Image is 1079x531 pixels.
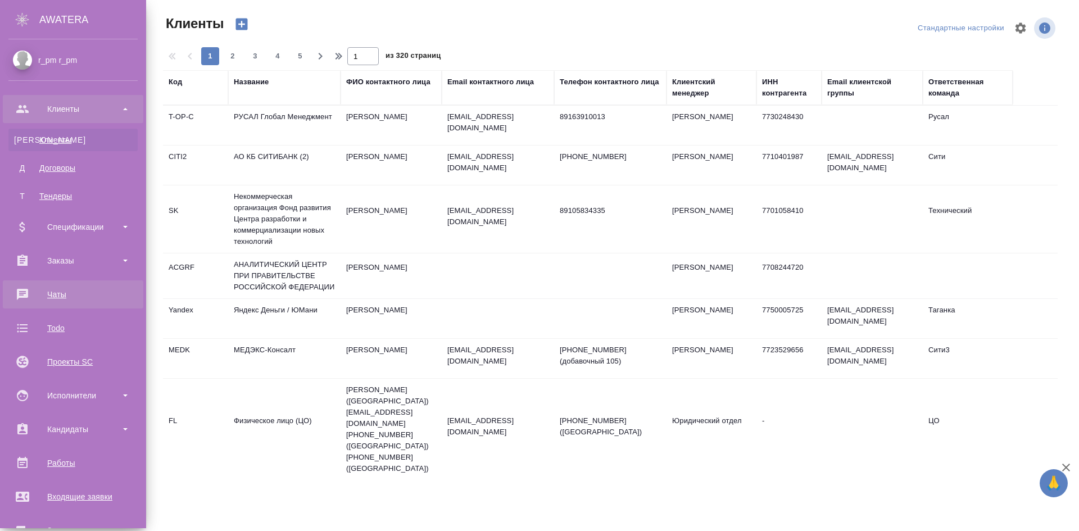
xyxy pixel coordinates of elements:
[291,51,309,62] span: 5
[8,488,138,505] div: Входящие заявки
[163,339,228,378] td: MEDK
[228,15,255,34] button: Создать
[8,101,138,117] div: Клиенты
[3,280,143,308] a: Чаты
[3,314,143,342] a: Todo
[756,106,822,145] td: 7730248430
[14,134,132,146] div: Клиенты
[756,199,822,239] td: 7701058410
[447,151,548,174] p: [EMAIL_ADDRESS][DOMAIN_NAME]
[667,339,756,378] td: [PERSON_NAME]
[228,146,341,185] td: АО КБ СИТИБАНК (2)
[8,54,138,66] div: r_pm r_pm
[169,76,182,88] div: Код
[8,157,138,179] a: ДДоговоры
[756,256,822,296] td: 7708244720
[8,421,138,438] div: Кандидаты
[8,286,138,303] div: Чаты
[228,410,341,449] td: Физическое лицо (ЦО)
[560,151,661,162] p: [PHONE_NUMBER]
[1034,17,1058,39] span: Посмотреть информацию
[928,76,1007,99] div: Ответственная команда
[8,185,138,207] a: ТТендеры
[341,146,442,185] td: [PERSON_NAME]
[8,219,138,235] div: Спецификации
[923,146,1013,185] td: Сити
[269,47,287,65] button: 4
[827,76,917,99] div: Email клиентской группы
[341,106,442,145] td: [PERSON_NAME]
[163,106,228,145] td: T-OP-C
[163,146,228,185] td: CITI2
[224,47,242,65] button: 2
[3,449,143,477] a: Работы
[447,76,534,88] div: Email контактного лица
[8,252,138,269] div: Заказы
[163,15,224,33] span: Клиенты
[667,199,756,239] td: [PERSON_NAME]
[756,299,822,338] td: 7750005725
[269,51,287,62] span: 4
[234,76,269,88] div: Название
[228,339,341,378] td: МЕДЭКС-Консалт
[447,111,548,134] p: [EMAIL_ADDRESS][DOMAIN_NAME]
[8,353,138,370] div: Проекты SC
[1040,469,1068,497] button: 🙏
[246,47,264,65] button: 3
[39,8,146,31] div: AWATERA
[163,256,228,296] td: ACGRF
[915,20,1007,37] div: split button
[163,299,228,338] td: Yandex
[447,344,548,367] p: [EMAIL_ADDRESS][DOMAIN_NAME]
[228,299,341,338] td: Яндекс Деньги / ЮМани
[667,299,756,338] td: [PERSON_NAME]
[228,253,341,298] td: АНАЛИТИЧЕСКИЙ ЦЕНТР ПРИ ПРАВИТЕЛЬСТВЕ РОССИЙСКОЙ ФЕДЕРАЦИИ
[560,415,661,438] p: [PHONE_NUMBER] ([GEOGRAPHIC_DATA])
[923,106,1013,145] td: Русал
[386,49,441,65] span: из 320 страниц
[923,199,1013,239] td: Технический
[8,387,138,404] div: Исполнители
[923,410,1013,449] td: ЦО
[14,162,132,174] div: Договоры
[667,106,756,145] td: [PERSON_NAME]
[3,483,143,511] a: Входящие заявки
[224,51,242,62] span: 2
[667,256,756,296] td: [PERSON_NAME]
[667,146,756,185] td: [PERSON_NAME]
[756,146,822,185] td: 7710401987
[447,415,548,438] p: [EMAIL_ADDRESS][DOMAIN_NAME]
[228,185,341,253] td: Некоммерческая организация Фонд развития Центра разработки и коммерциализации новых технологий
[341,379,442,480] td: [PERSON_NAME] ([GEOGRAPHIC_DATA]) [EMAIL_ADDRESS][DOMAIN_NAME] [PHONE_NUMBER] ([GEOGRAPHIC_DATA])...
[341,339,442,378] td: [PERSON_NAME]
[163,410,228,449] td: FL
[756,339,822,378] td: 7723529656
[228,106,341,145] td: РУСАЛ Глобал Менеджмент
[291,47,309,65] button: 5
[163,199,228,239] td: SK
[447,205,548,228] p: [EMAIL_ADDRESS][DOMAIN_NAME]
[14,190,132,202] div: Тендеры
[341,199,442,239] td: [PERSON_NAME]
[672,76,751,99] div: Клиентский менеджер
[560,111,661,122] p: 89163910013
[822,339,923,378] td: [EMAIL_ADDRESS][DOMAIN_NAME]
[8,129,138,151] a: [PERSON_NAME]Клиенты
[3,348,143,376] a: Проекты SC
[346,76,430,88] div: ФИО контактного лица
[762,76,816,99] div: ИНН контрагента
[822,146,923,185] td: [EMAIL_ADDRESS][DOMAIN_NAME]
[246,51,264,62] span: 3
[341,299,442,338] td: [PERSON_NAME]
[667,410,756,449] td: Юридический отдел
[8,455,138,471] div: Работы
[923,339,1013,378] td: Сити3
[341,256,442,296] td: [PERSON_NAME]
[560,76,659,88] div: Телефон контактного лица
[756,410,822,449] td: -
[560,205,661,216] p: 89105834335
[1044,471,1063,495] span: 🙏
[560,344,661,367] p: [PHONE_NUMBER] (добавочный 105)
[822,299,923,338] td: [EMAIL_ADDRESS][DOMAIN_NAME]
[1007,15,1034,42] span: Настроить таблицу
